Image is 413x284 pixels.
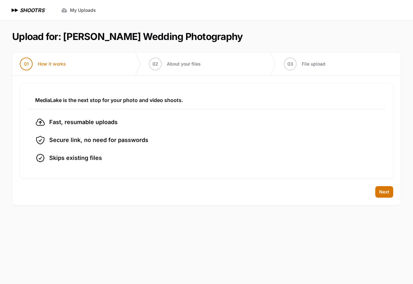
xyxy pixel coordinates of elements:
h1: Upload for: [PERSON_NAME] Wedding Photography [12,31,243,42]
img: SHOOTRS [10,6,20,14]
span: 02 [152,61,158,67]
span: Secure link, no need for passwords [49,136,148,145]
button: 01 How it works [12,52,74,75]
span: Fast, resumable uploads [49,118,118,127]
h1: SHOOTRS [20,6,44,14]
span: Skips existing files [49,154,102,162]
h3: MediaLake is the next stop for your photo and video shoots. [35,96,378,104]
span: My Uploads [70,7,96,13]
span: 01 [24,61,29,67]
a: SHOOTRS SHOOTRS [10,6,44,14]
span: File upload [302,61,325,67]
span: How it works [38,61,66,67]
a: My Uploads [57,4,100,16]
span: Next [379,189,389,195]
span: About your files [167,61,201,67]
button: Next [375,186,393,198]
button: 03 File upload [276,52,333,75]
button: 02 About your files [141,52,208,75]
span: 03 [287,61,293,67]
